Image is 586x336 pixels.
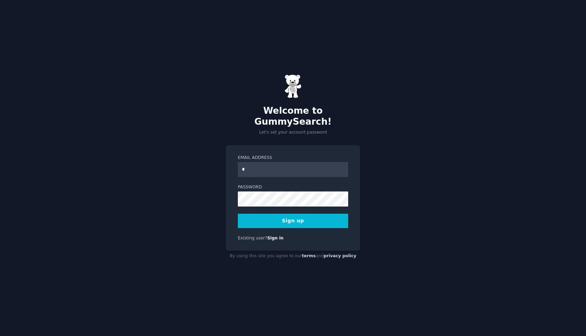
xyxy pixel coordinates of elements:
[238,214,348,228] button: Sign up
[226,251,360,262] div: By using this site you agree to our and
[226,129,360,136] p: Let's set your account password
[238,236,267,240] span: Existing user?
[323,253,356,258] a: privacy policy
[238,155,348,161] label: Email Address
[226,105,360,127] h2: Welcome to GummySearch!
[284,74,302,98] img: Gummy Bear
[267,236,284,240] a: Sign in
[302,253,316,258] a: terms
[238,184,348,190] label: Password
